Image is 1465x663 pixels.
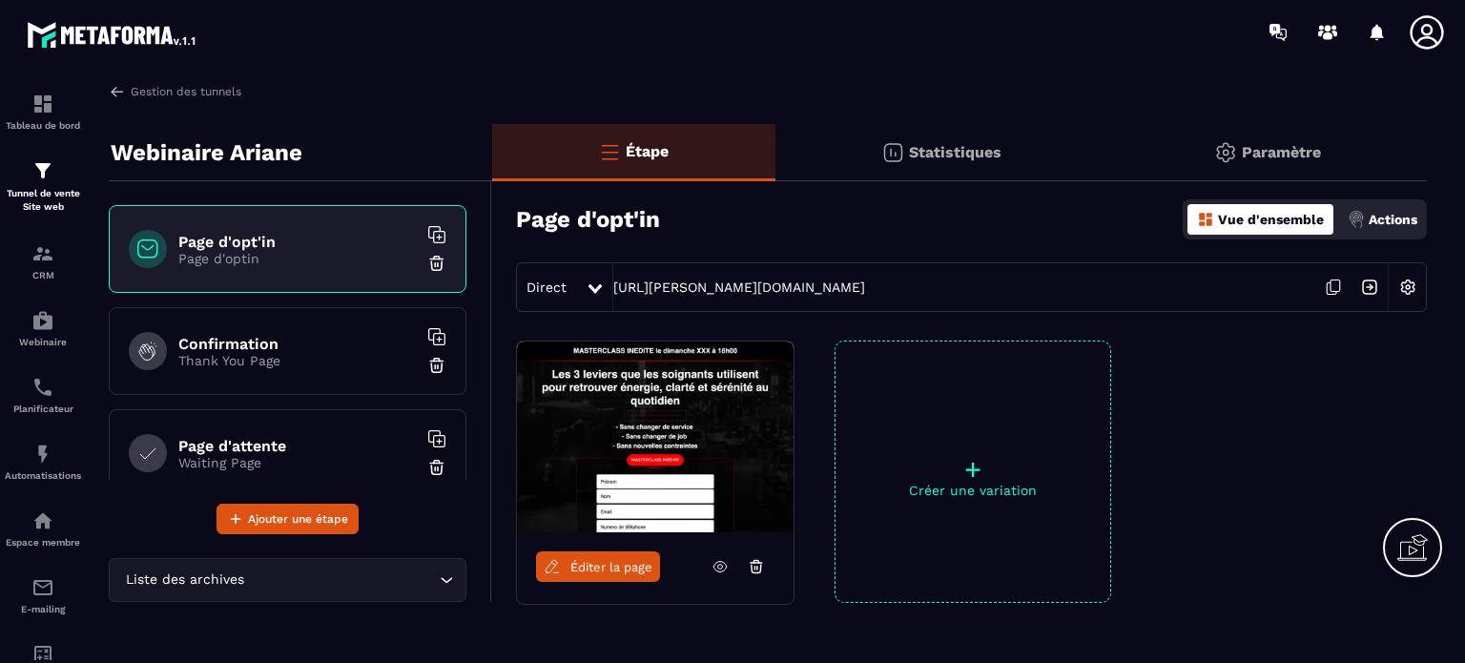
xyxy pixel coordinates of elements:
p: Page d'optin [178,251,417,266]
a: schedulerschedulerPlanificateur [5,362,81,428]
a: [URL][PERSON_NAME][DOMAIN_NAME] [613,280,865,295]
img: bars-o.4a397970.svg [598,140,621,163]
img: automations [31,509,54,532]
img: trash [427,356,446,375]
a: automationsautomationsWebinaire [5,295,81,362]
p: E-mailing [5,604,81,614]
p: Automatisations [5,470,81,481]
p: Tunnel de vente Site web [5,187,81,214]
img: automations [31,443,54,466]
a: emailemailE-mailing [5,562,81,629]
p: Tableau de bord [5,120,81,131]
a: formationformationTableau de bord [5,78,81,145]
p: + [836,456,1110,483]
img: email [31,576,54,599]
img: automations [31,309,54,332]
p: Waiting Page [178,455,417,470]
p: Thank You Page [178,353,417,368]
img: actions.d6e523a2.png [1348,211,1365,228]
img: logo [27,17,198,52]
img: arrow-next.bcc2205e.svg [1352,269,1388,305]
p: Étape [626,142,669,160]
img: trash [427,254,446,273]
p: Paramètre [1242,143,1321,161]
a: automationsautomationsEspace membre [5,495,81,562]
p: Statistiques [909,143,1001,161]
img: dashboard-orange.40269519.svg [1197,211,1214,228]
img: stats.20deebd0.svg [881,141,904,164]
span: Ajouter une étape [248,509,348,528]
p: Webinaire [5,337,81,347]
p: Vue d'ensemble [1218,212,1324,227]
p: Actions [1369,212,1417,227]
p: Espace membre [5,537,81,548]
img: formation [31,93,54,115]
img: scheduler [31,376,54,399]
img: trash [427,458,446,477]
a: Gestion des tunnels [109,83,241,100]
p: Créer une variation [836,483,1110,498]
h3: Page d'opt'in [516,206,660,233]
a: automationsautomationsAutomatisations [5,428,81,495]
p: Planificateur [5,404,81,414]
span: Liste des archives [121,570,248,590]
h6: Confirmation [178,335,417,353]
p: Webinaire Ariane [111,134,302,172]
div: Search for option [109,558,466,602]
h6: Page d'opt'in [178,233,417,251]
input: Search for option [248,570,435,590]
img: setting-w.858f3a88.svg [1390,269,1426,305]
img: image [517,342,794,532]
a: formationformationTunnel de vente Site web [5,145,81,228]
h6: Page d'attente [178,437,417,455]
button: Ajouter une étape [217,504,359,534]
span: Éditer la page [570,560,652,574]
a: Éditer la page [536,551,660,582]
p: CRM [5,270,81,280]
span: Direct [526,280,567,295]
a: formationformationCRM [5,228,81,295]
img: arrow [109,83,126,100]
img: formation [31,242,54,265]
img: setting-gr.5f69749f.svg [1214,141,1237,164]
img: formation [31,159,54,182]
